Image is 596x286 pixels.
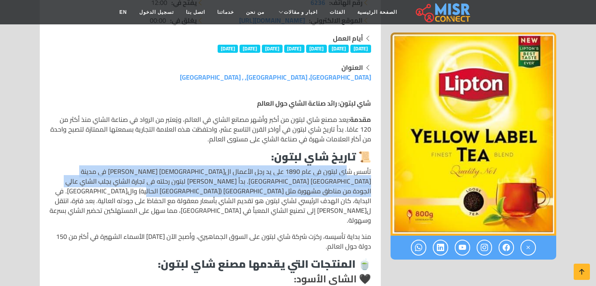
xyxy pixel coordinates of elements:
strong: 📜 تاريخ شاي لبتون: [271,147,371,167]
span: اخبار و مقالات [284,9,318,16]
span: [DATE] [284,45,305,53]
strong: شاي لبتون: رائد صناعة الشاي حول العالم [257,97,371,109]
a: خدماتنا [211,4,240,20]
img: مصنع شاي لبتون [391,32,556,236]
span: [DATE] [262,45,283,53]
a: من نحن [240,4,270,20]
strong: مقدمة: [348,113,371,126]
p: منذ بداية تأسيسه، ركزت شركة شاي لبتون على السوق الجماهيري، وأصبح الآن [DATE] الأسماء الشهيرة في أ... [50,232,371,251]
span: [DATE] [306,45,327,53]
span: [DATE] [350,45,371,53]
img: main.misr_connect [416,2,470,22]
strong: 🍵 المنتجات التي يقدمها مصنع شاي لبتون: [158,254,371,274]
a: [GEOGRAPHIC_DATA]، [GEOGRAPHIC_DATA], , [GEOGRAPHIC_DATA] [180,71,371,83]
p: تأسس شاي لبتون في عام 1890 على يد رجل الأعمال ال[DEMOGRAPHIC_DATA] [PERSON_NAME] في مدينة [GEOGRA... [50,167,371,225]
span: [DATE] [328,45,349,53]
a: تسجيل الدخول [133,4,180,20]
a: EN [113,4,133,20]
span: [DATE] [240,45,260,53]
strong: العنوان [341,61,363,74]
a: اخبار و مقالات [270,4,324,20]
strong: أيام العمل [333,32,363,44]
div: 1 / 1 [391,32,556,236]
a: اتصل بنا [180,4,211,20]
p: يعد مصنع شاي لبتون من أكبر وأشهر مصانع الشاي في العالم، ويُعتبر من الرواد في صناعة الشاي منذ أكثر... [50,115,371,144]
a: الصفحة الرئيسية [351,4,403,20]
a: الفئات [324,4,351,20]
span: [DATE] [218,45,238,53]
